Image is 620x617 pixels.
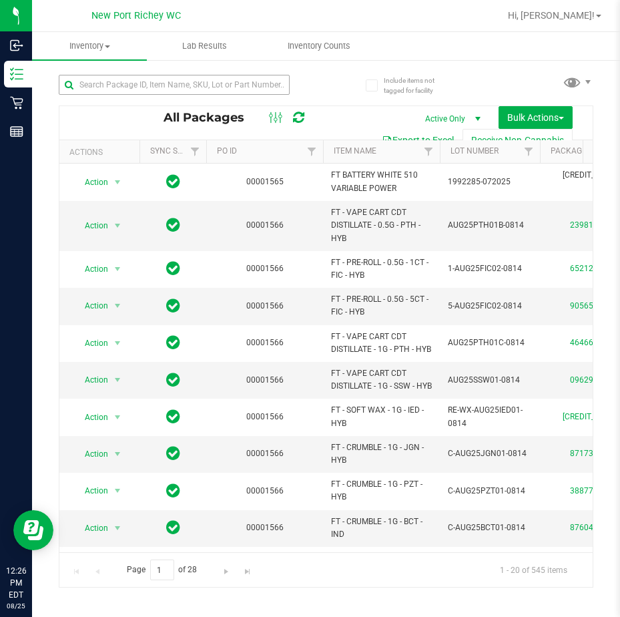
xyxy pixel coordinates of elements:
a: PO ID [217,146,237,156]
span: All Packages [164,110,258,125]
span: In Sync [166,296,180,315]
a: Go to the last page [238,560,257,578]
span: In Sync [166,371,180,389]
span: FT - VAPE CART CDT DISTILLATE - 0.5G - PTH - HYB [331,206,432,245]
a: Filter [301,140,323,163]
input: Search Package ID, Item Name, SKU, Lot or Part Number... [59,75,290,95]
span: FT - PRE-ROLL - 0.5G - 1CT - FIC - HYB [331,256,432,282]
span: Lab Results [164,40,245,52]
span: 1 - 20 of 545 items [489,560,578,580]
a: 00001566 [246,301,284,311]
span: 5-AUG25FIC02-0814 [448,300,532,313]
p: 08/25 [6,601,26,611]
a: 00001566 [246,220,284,230]
span: C-AUG25PZT01-0814 [448,485,532,497]
inline-svg: Inventory [10,67,23,81]
span: In Sync [166,172,180,191]
span: Action [73,408,109,427]
span: 1-AUG25FIC02-0814 [448,262,532,275]
span: Action [73,216,109,235]
span: Inventory Counts [270,40,368,52]
a: 00001566 [246,338,284,347]
span: Action [73,519,109,538]
span: select [109,445,126,463]
a: Filter [184,140,206,163]
span: select [109,216,126,235]
span: select [109,260,126,278]
span: In Sync [166,333,180,352]
span: FT BATTERY WHITE 510 VARIABLE POWER [331,169,432,194]
span: select [109,519,126,538]
a: Go to the next page [217,560,236,578]
span: FT - CRUMBLE - 1G - PZT - HYB [331,478,432,503]
span: select [109,371,126,389]
span: Action [73,371,109,389]
p: 12:26 PM EDT [6,565,26,601]
span: In Sync [166,259,180,278]
a: 00001566 [246,486,284,495]
span: AUG25SSW01-0814 [448,374,532,387]
button: Bulk Actions [499,106,573,129]
span: C-AUG25BCT01-0814 [448,522,532,534]
span: select [109,334,126,353]
span: Hi, [PERSON_NAME]! [508,10,595,21]
span: RE-WX-AUG25IED01-0814 [448,404,532,429]
a: Filter [518,140,540,163]
span: In Sync [166,518,180,537]
span: select [109,481,126,500]
span: FT - PRE-ROLL - 0.5G - 5CT - FIC - HYB [331,293,432,319]
a: Filter [418,140,440,163]
span: Action [73,260,109,278]
button: Export to Excel [373,129,462,152]
span: Action [73,334,109,353]
span: Action [73,481,109,500]
span: AUG25PTH01B-0814 [448,219,532,232]
span: Include items not tagged for facility [384,75,450,95]
span: FT - VAPE CART CDT DISTILLATE - 1G - PTH - HYB [331,331,432,356]
span: Action [73,445,109,463]
a: 00001566 [246,449,284,458]
span: select [109,173,126,192]
a: Inventory Counts [262,32,376,60]
span: Page of 28 [115,560,208,580]
a: Item Name [334,146,376,156]
a: Inventory [32,32,147,60]
span: New Port Richey WC [91,10,181,21]
a: Sync Status [150,146,202,156]
a: Package ID [551,146,596,156]
span: FT - VAPE CART CDT DISTILLATE - 1G - SSW - HYB [331,367,432,393]
span: 1992285-072025 [448,176,532,188]
span: AUG25PTH01C-0814 [448,337,532,349]
inline-svg: Inbound [10,39,23,52]
span: FT - CRUMBLE - 1G - BCT - IND [331,516,432,541]
a: 00001566 [246,523,284,532]
span: Bulk Actions [507,112,564,123]
input: 1 [150,560,174,580]
a: Lab Results [147,32,262,60]
span: In Sync [166,481,180,500]
a: 00001566 [246,375,284,385]
span: FT - CRUMBLE - 1G - JGN - HYB [331,441,432,467]
span: select [109,408,126,427]
inline-svg: Reports [10,125,23,138]
span: In Sync [166,216,180,234]
span: select [109,296,126,315]
inline-svg: Retail [10,96,23,110]
span: Action [73,296,109,315]
span: In Sync [166,444,180,463]
span: FT - SOFT WAX - 1G - IED - HYB [331,404,432,429]
a: 00001565 [246,177,284,186]
a: 00001566 [246,412,284,421]
span: C-AUG25JGN01-0814 [448,447,532,460]
div: Actions [69,148,134,157]
span: In Sync [166,407,180,426]
span: Inventory [32,40,147,52]
span: Action [73,173,109,192]
a: Lot Number [450,146,499,156]
button: Receive Non-Cannabis [462,129,573,152]
iframe: Resource center [13,510,53,550]
a: 00001566 [246,264,284,273]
